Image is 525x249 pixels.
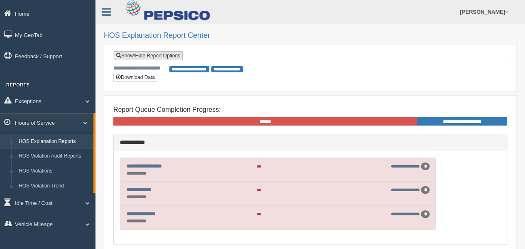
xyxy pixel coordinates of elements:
[15,164,93,179] a: HOS Violations
[113,73,157,82] button: Download Data
[114,51,183,60] a: Show/Hide Report Options
[104,32,517,40] h2: HOS Explanation Report Center
[15,134,93,149] a: HOS Explanation Reports
[113,106,507,113] h4: Report Queue Completion Progress:
[15,179,93,194] a: HOS Violation Trend
[15,149,93,164] a: HOS Violation Audit Reports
